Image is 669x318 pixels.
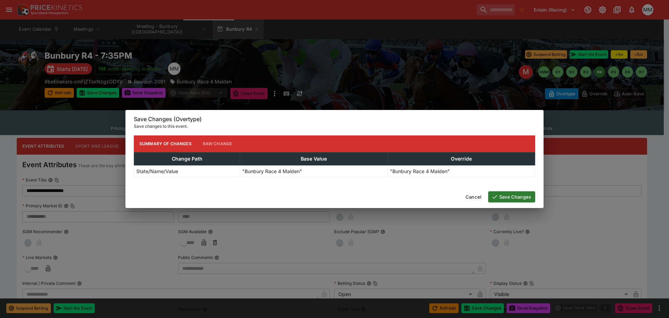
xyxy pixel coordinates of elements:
[461,191,485,202] button: Cancel
[134,135,197,152] button: Summary of Changes
[240,152,387,165] th: Base Value
[134,116,535,123] h6: Save Changes (Overtype)
[197,135,238,152] button: Raw Change
[387,152,535,165] th: Override
[134,152,240,165] th: Change Path
[134,123,535,130] p: Save changes to this event.
[488,191,535,202] button: Save Changes
[240,165,387,177] td: "Bunbury Race 4 Maiden"
[136,168,178,175] p: State/Name/Value
[387,165,535,177] td: "Bunbury Race 4 Maiden"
